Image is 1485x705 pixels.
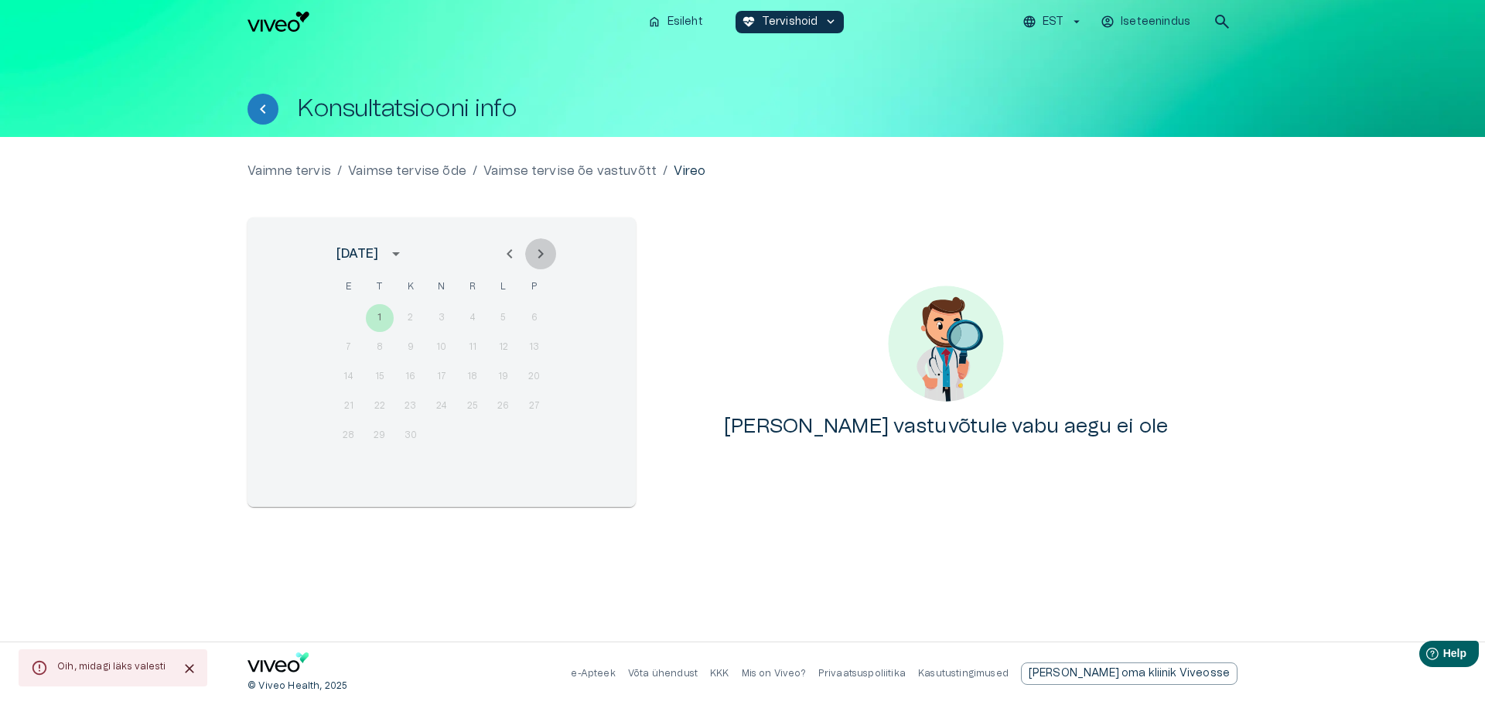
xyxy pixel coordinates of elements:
span: esmaspäev [335,272,363,303]
p: / [473,162,477,180]
button: Iseteenindus [1098,11,1194,33]
span: search [1213,12,1231,31]
p: Iseteenindus [1121,14,1190,30]
p: Võta ühendust [628,667,698,680]
span: keyboard_arrow_down [824,15,838,29]
h4: [PERSON_NAME] vastuvõtule vabu aegu ei ole [724,414,1169,439]
a: Send email to partnership request to viveo [1021,662,1237,685]
button: Next month [525,238,556,269]
button: Close [178,657,201,680]
button: open search modal [1207,6,1237,37]
h1: Konsultatsiooni info [297,95,517,122]
a: Vaimne tervis [247,162,331,180]
span: kolmapäev [397,272,425,303]
a: Privaatsuspoliitika [818,669,906,678]
p: [PERSON_NAME] oma kliinik Viveosse [1029,666,1230,682]
span: ecg_heart [742,15,756,29]
img: Viveo logo [247,12,309,32]
button: homeEsileht [641,11,711,33]
div: Oih, midagi läks valesti [57,654,166,682]
iframe: Help widget launcher [1364,635,1485,678]
button: calendar view is open, switch to year view [383,241,409,267]
span: reede [459,272,486,303]
p: EST [1043,14,1063,30]
a: Vaimse tervise õe vastuvõtt [483,162,657,180]
a: e-Apteek [571,669,615,678]
img: No content [888,286,1004,402]
p: © Viveo Health, 2025 [247,679,347,693]
p: Mis on Viveo? [742,667,806,680]
button: ecg_heartTervishoidkeyboard_arrow_down [736,11,845,33]
span: home [647,15,661,29]
p: Vireo [674,162,705,180]
a: Navigate to homepage [247,12,635,32]
div: [DATE] [336,245,378,263]
a: Navigate to home page [247,652,309,678]
span: laupäev [490,272,517,303]
p: Tervishoid [762,14,818,30]
span: pühapäev [521,272,548,303]
div: [PERSON_NAME] oma kliinik Viveosse [1021,662,1237,685]
button: Tagasi [247,94,278,125]
p: Esileht [667,14,703,30]
button: EST [1020,11,1086,33]
p: / [337,162,342,180]
button: Previous month [494,238,525,269]
p: / [663,162,667,180]
a: KKK [710,669,729,678]
a: Kasutustingimused [918,669,1009,678]
span: neljapäev [428,272,456,303]
a: Vaimse tervise õde [348,162,466,180]
span: teisipäev [366,272,394,303]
